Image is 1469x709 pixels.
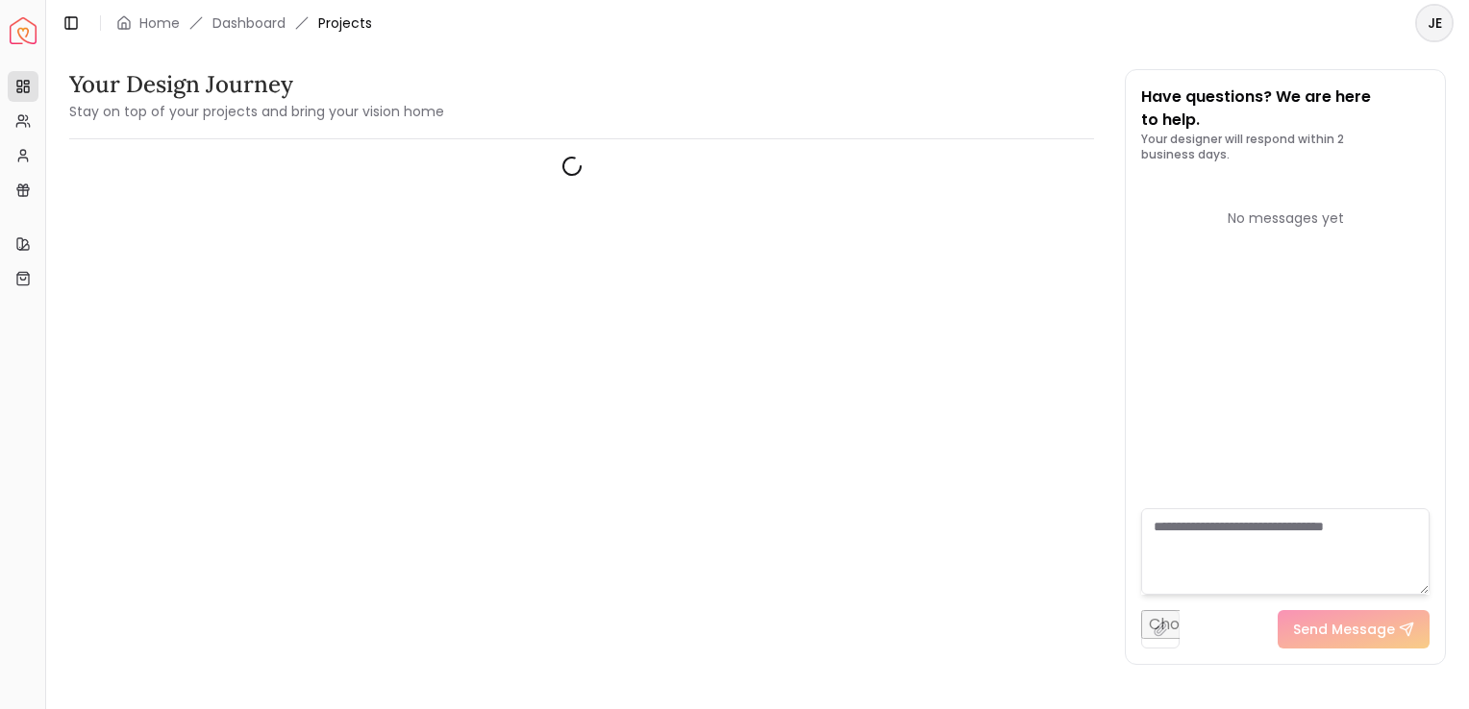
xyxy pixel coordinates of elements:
[318,13,372,33] span: Projects
[69,69,444,100] h3: Your Design Journey
[212,13,286,33] a: Dashboard
[1141,132,1430,162] p: Your designer will respond within 2 business days.
[1141,86,1430,132] p: Have questions? We are here to help.
[10,17,37,44] img: Spacejoy Logo
[1415,4,1454,42] button: JE
[139,13,180,33] a: Home
[1417,6,1452,40] span: JE
[10,17,37,44] a: Spacejoy
[116,13,372,33] nav: breadcrumb
[1141,208,1430,228] div: No messages yet
[69,102,444,121] small: Stay on top of your projects and bring your vision home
